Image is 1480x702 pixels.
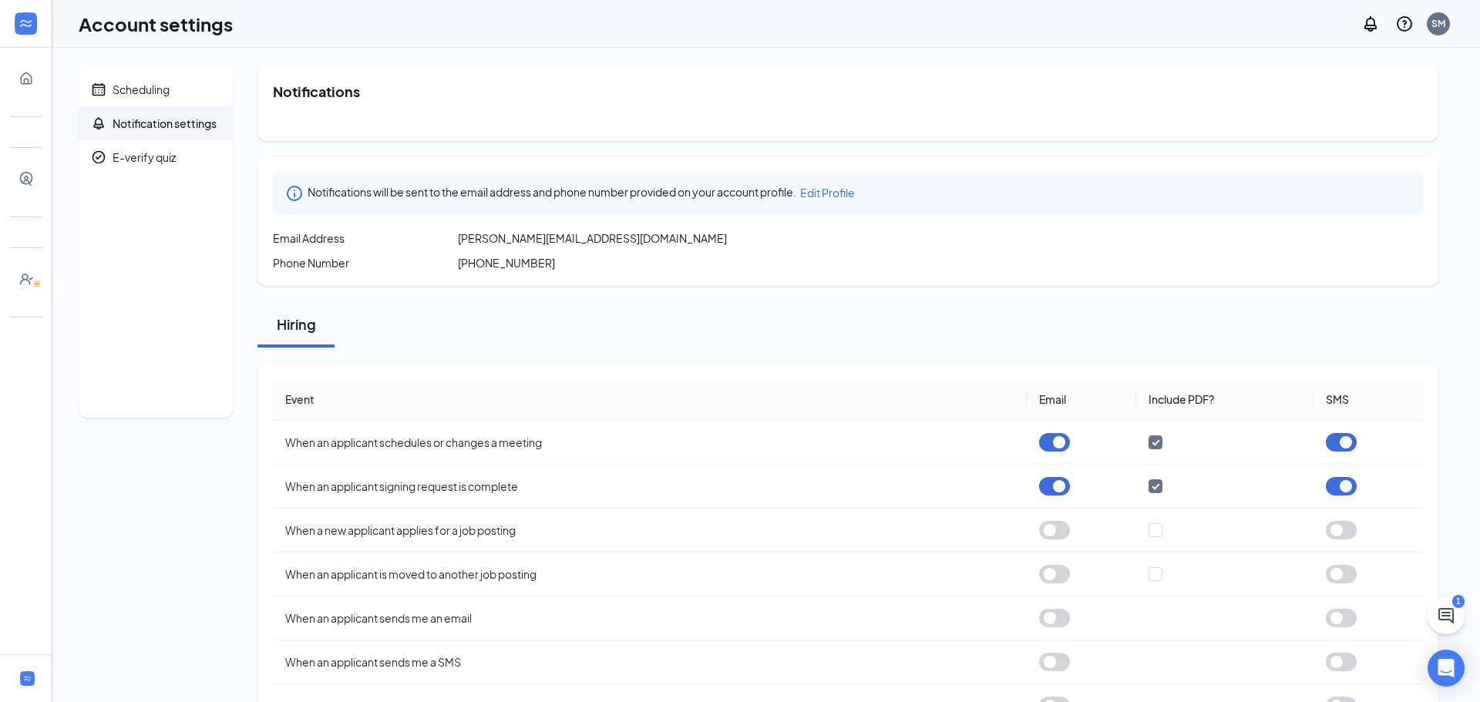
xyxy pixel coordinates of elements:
td: When an applicant sends me an email [273,596,1027,640]
svg: Info [285,184,304,203]
svg: WorkstreamLogo [18,15,33,31]
td: When an applicant schedules or changes a meeting [273,421,1027,465]
svg: Calendar [91,82,106,97]
h2: Notifications [273,82,1423,101]
a: CheckmarkCircleE-verify quiz [79,140,233,174]
td: When an applicant signing request is complete [273,465,1027,509]
th: Event [273,378,1027,421]
h1: Account settings [79,11,233,37]
td: When an applicant sends me a SMS [273,640,1027,684]
span: Edit Profile [800,186,855,200]
svg: QuestionInfo [1395,15,1414,33]
span: Notifications will be sent to the email address and phone number provided on your account profile. [308,184,796,203]
span: [PERSON_NAME][EMAIL_ADDRESS][DOMAIN_NAME] [458,230,727,246]
a: Edit Profile [800,184,855,203]
td: When an applicant is moved to another job posting [273,553,1027,596]
div: 1 [1452,595,1465,608]
svg: ChatActive [1437,606,1455,625]
button: ChatActive [1428,597,1465,634]
th: SMS [1313,378,1423,421]
div: Scheduling [113,82,170,97]
div: Open Intercom Messenger [1428,650,1465,687]
svg: CheckmarkCircle [91,149,106,165]
svg: Bell [91,116,106,131]
div: E-verify quiz [113,149,176,165]
div: SM [1431,17,1445,30]
svg: WorkstreamLogo [22,673,32,684]
div: Hiring [273,314,319,334]
svg: Notifications [1361,15,1380,33]
span: Phone Number [273,255,349,270]
a: CalendarScheduling [79,72,233,106]
td: When a new applicant applies for a job posting [273,509,1027,553]
a: BellNotification settings [79,106,233,140]
span: [PHONE_NUMBER] [458,255,555,270]
div: Notification settings [113,116,217,131]
th: Include PDF? [1136,378,1313,421]
th: Email [1027,378,1136,421]
span: Email Address [273,230,345,246]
